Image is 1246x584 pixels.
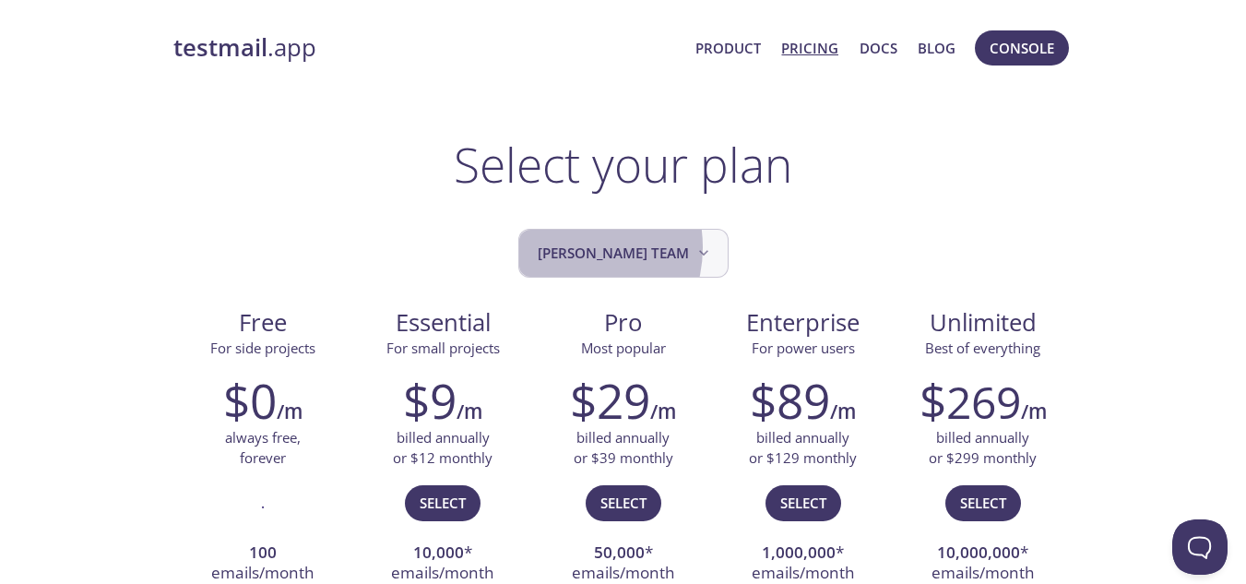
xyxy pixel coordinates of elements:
[762,542,836,563] strong: 1,000,000
[946,372,1021,432] span: 269
[925,339,1040,357] span: Best of everything
[920,373,1021,428] h2: $
[548,307,698,339] span: Pro
[752,339,855,357] span: For power users
[929,428,1037,468] p: billed annually or $299 monthly
[600,491,647,515] span: Select
[960,491,1006,515] span: Select
[937,542,1020,563] strong: 10,000,000
[457,396,482,427] h6: /m
[780,491,826,515] span: Select
[223,373,277,428] h2: $0
[728,307,878,339] span: Enterprise
[173,31,267,64] strong: testmail
[538,241,713,266] span: [PERSON_NAME] team
[581,339,666,357] span: Most popular
[454,137,792,192] h1: Select your plan
[860,36,897,60] a: Docs
[594,542,645,563] strong: 50,000
[695,36,761,60] a: Product
[249,542,277,563] strong: 100
[750,373,830,428] h2: $89
[420,491,466,515] span: Select
[650,396,676,427] h6: /m
[188,307,338,339] span: Free
[930,306,1037,339] span: Unlimited
[570,373,650,428] h2: $29
[830,396,856,427] h6: /m
[749,428,857,468] p: billed annually or $129 monthly
[574,428,673,468] p: billed annually or $39 monthly
[918,36,955,60] a: Blog
[586,485,661,520] button: Select
[1021,396,1047,427] h6: /m
[405,485,481,520] button: Select
[225,428,301,468] p: always free, forever
[945,485,1021,520] button: Select
[413,542,464,563] strong: 10,000
[1172,519,1228,575] iframe: Help Scout Beacon - Open
[403,373,457,428] h2: $9
[368,307,518,339] span: Essential
[975,30,1069,66] button: Console
[765,485,841,520] button: Select
[781,36,838,60] a: Pricing
[386,339,500,357] span: For small projects
[277,396,303,427] h6: /m
[518,229,729,278] button: Hemanth's team
[173,32,682,64] a: testmail.app
[990,36,1054,60] span: Console
[210,339,315,357] span: For side projects
[393,428,492,468] p: billed annually or $12 monthly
